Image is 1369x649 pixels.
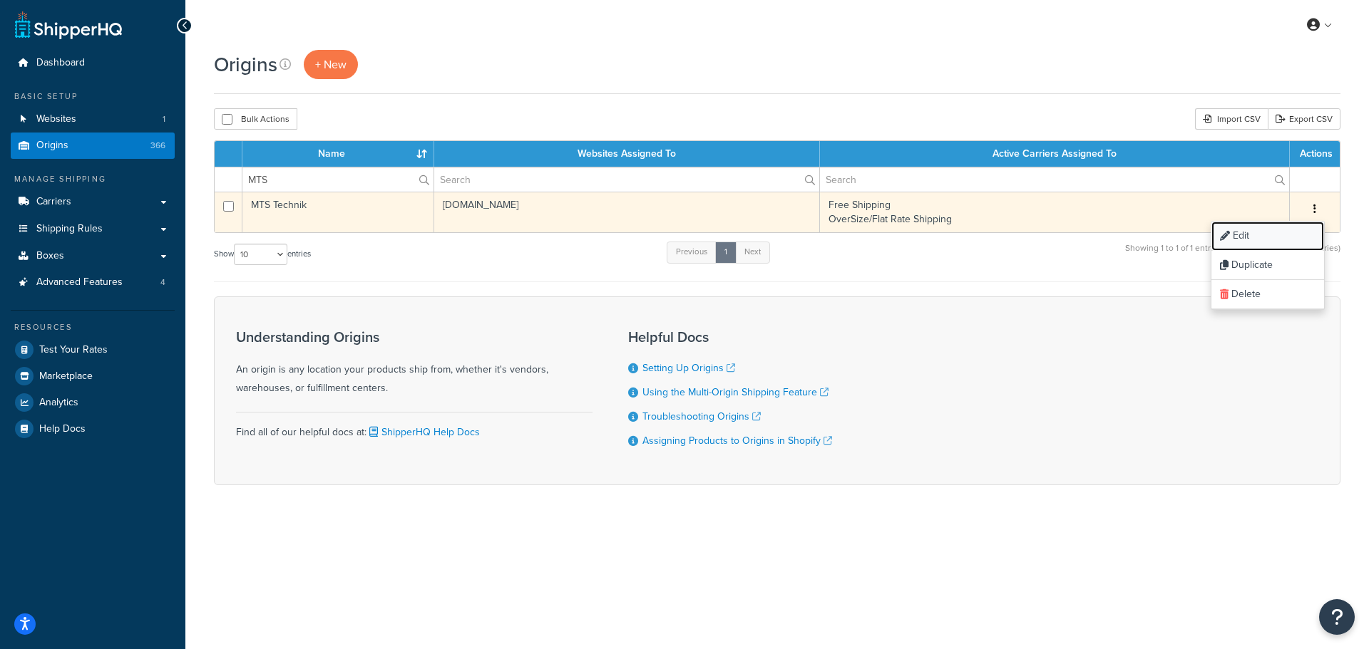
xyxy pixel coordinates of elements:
a: Dashboard [11,50,175,76]
label: Show entries [214,244,311,265]
a: Previous [667,242,717,263]
div: Basic Setup [11,90,175,103]
th: Name : activate to sort column ascending [242,141,434,167]
td: [DOMAIN_NAME] [434,192,820,232]
th: Websites Assigned To [434,141,820,167]
a: ShipperHQ Help Docs [366,425,480,440]
div: Manage Shipping [11,173,175,185]
span: 4 [160,276,165,289]
div: Showing 1 to 1 of 1 entries (filtered from 366 total entries) [1125,240,1340,271]
span: Marketplace [39,370,93,383]
input: Search [820,167,1289,192]
td: Free Shipping OverSize/Flat Rate Shipping [820,192,1290,232]
a: 1 [715,242,737,263]
a: Assigning Products to Origins in Shopify [642,433,832,448]
a: Marketplace [11,363,175,389]
a: Using the Multi-Origin Shipping Feature [642,385,829,400]
th: Active Carriers Assigned To [820,141,1290,167]
div: Resources [11,321,175,333]
span: 1 [163,113,165,125]
a: Websites 1 [11,106,175,133]
span: Dashboard [36,57,85,69]
a: Analytics [11,390,175,415]
span: Websites [36,113,76,125]
a: Next [735,242,770,263]
a: Test Your Rates [11,337,175,363]
span: Test Your Rates [39,344,108,356]
th: Actions [1290,141,1340,167]
a: Edit [1211,222,1324,251]
h3: Understanding Origins [236,329,593,345]
input: Search [434,167,819,192]
li: Advanced Features [11,269,175,296]
button: Bulk Actions [214,108,297,130]
span: Origins [36,140,68,152]
a: Duplicate [1211,251,1324,280]
span: Shipping Rules [36,223,103,235]
a: Troubleshooting Origins [642,409,761,424]
a: ShipperHQ Home [15,11,122,39]
a: + New [304,50,358,79]
div: Find all of our helpful docs at: [236,412,593,442]
li: Origins [11,133,175,159]
h1: Origins [214,51,277,78]
td: MTS Technik [242,192,434,232]
a: Advanced Features 4 [11,269,175,296]
span: + New [315,56,347,73]
a: Carriers [11,189,175,215]
input: Search [242,167,434,192]
span: Boxes [36,250,64,262]
h3: Helpful Docs [628,329,832,345]
li: Websites [11,106,175,133]
span: Advanced Features [36,276,123,289]
span: Analytics [39,397,78,409]
a: Setting Up Origins [642,360,735,375]
select: Showentries [234,244,287,265]
a: Help Docs [11,416,175,442]
span: Help Docs [39,423,86,435]
a: Export CSV [1268,108,1340,130]
a: Boxes [11,243,175,269]
div: Import CSV [1195,108,1268,130]
a: Delete [1211,280,1324,309]
div: An origin is any location your products ship from, whether it's vendors, warehouses, or fulfillme... [236,329,593,398]
span: Carriers [36,196,71,208]
span: 366 [150,140,165,152]
a: Shipping Rules [11,216,175,242]
a: Origins 366 [11,133,175,159]
button: Open Resource Center [1319,599,1355,635]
